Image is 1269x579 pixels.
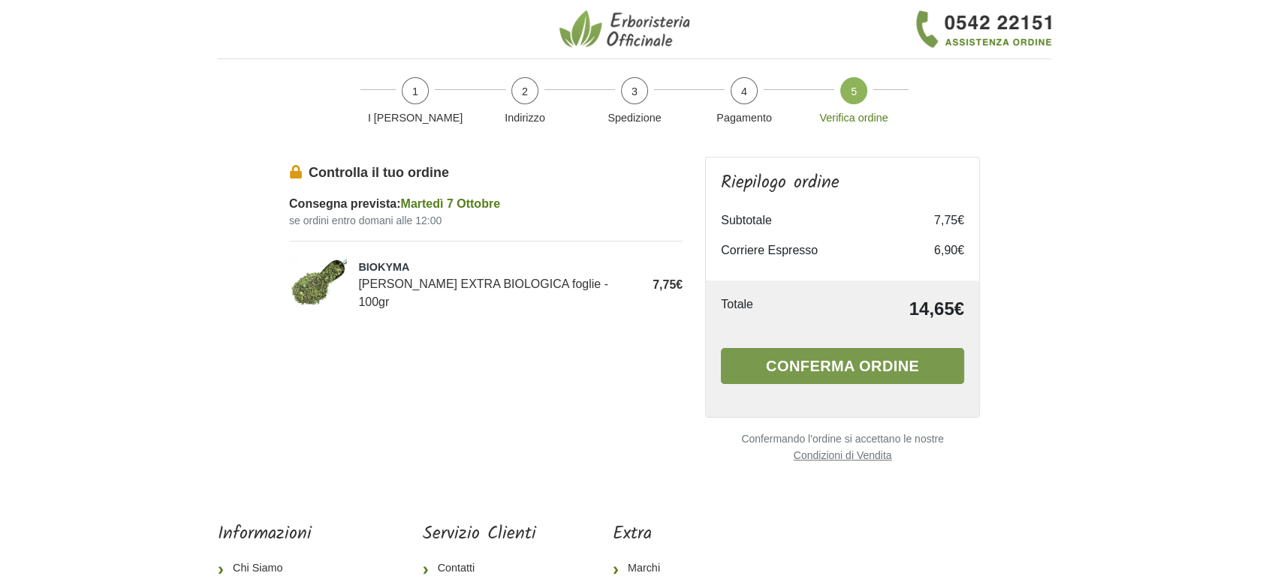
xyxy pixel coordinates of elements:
[810,295,964,322] td: 14,65€
[423,523,536,545] h5: Servizio Clienti
[476,110,574,127] p: Indirizzo
[358,259,630,276] span: BIOKYMA
[289,253,347,311] img: MELISSA EXTRA BIOLOGICA foglie - 100gr
[721,172,964,194] h4: Riepilogo ordine
[695,110,793,127] p: Pagamento
[721,295,810,322] td: Totale
[788,523,1051,576] iframe: fb:page Facebook Social Plugin
[705,448,980,463] a: Condizioni di Vendita
[653,278,683,291] span: 7,75€
[904,235,964,265] td: 6,90€
[613,523,712,545] h5: Extra
[289,163,683,183] legend: Controlla il tuo ordine
[904,205,964,235] td: 7,75€
[400,197,499,210] span: Martedì 7 Ottobre
[621,77,648,104] span: 3
[218,523,345,545] h5: Informazioni
[721,235,904,265] td: Corriere Espresso
[721,348,964,384] button: Conferma ordine
[402,77,429,104] span: 1
[289,195,683,213] div: Consegna prevista:
[586,110,683,127] p: Spedizione
[289,213,683,229] small: se ordini entro domani alle 12:00
[358,259,630,312] div: [PERSON_NAME] EXTRA BIOLOGICA foglie - 100gr
[731,77,758,104] span: 4
[511,77,538,104] span: 2
[721,205,904,235] td: Subtotale
[559,9,695,49] img: Erboristeria Officinale
[366,110,464,127] p: I [PERSON_NAME]
[705,433,980,463] small: Confermando l'ordine si accettano le nostre
[794,449,892,461] u: Condizioni di Vendita
[805,110,903,127] p: Verifica ordine
[840,77,867,104] span: 5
